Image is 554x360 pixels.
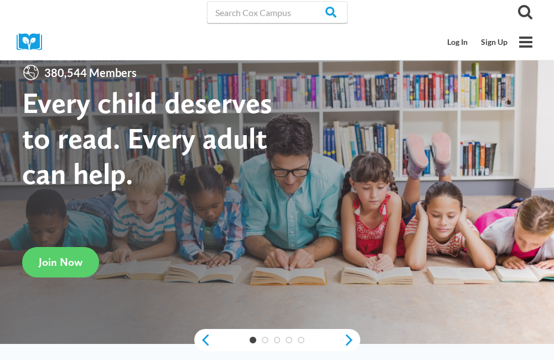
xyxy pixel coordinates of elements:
a: next [344,333,360,347]
div: content slider buttons [194,329,360,351]
a: 2 [262,337,268,343]
a: 5 [298,337,304,343]
a: 3 [274,337,281,343]
a: 1 [250,337,256,343]
input: Search Cox Campus [207,1,348,23]
strong: Every child deserves to read. Every adult can help. [22,85,272,191]
nav: Secondary Mobile Navigation [441,32,514,53]
a: Sign Up [474,32,514,53]
a: 4 [286,337,292,343]
a: Join Now [22,247,99,277]
button: Open menu [514,30,537,54]
a: previous [194,333,211,347]
span: Join Now [39,255,82,269]
span: 380,544 Members [40,64,141,81]
img: Cox Campus [17,33,50,50]
a: Log In [441,32,474,53]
